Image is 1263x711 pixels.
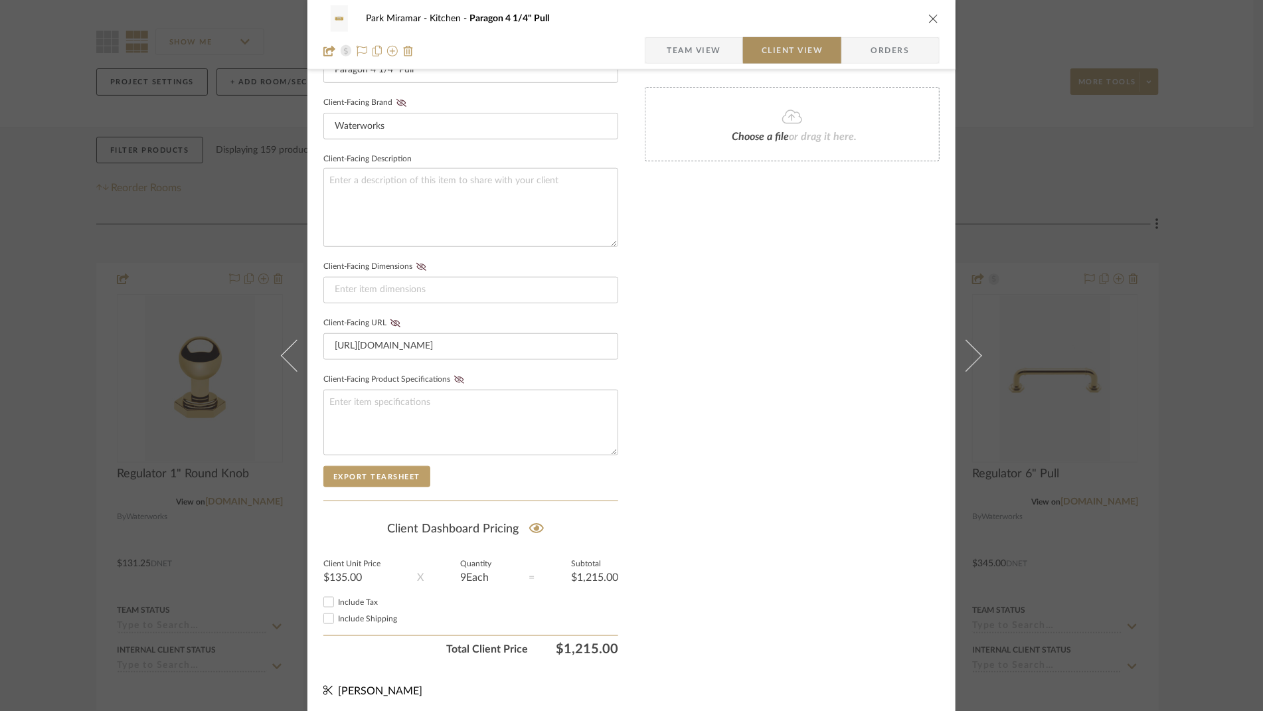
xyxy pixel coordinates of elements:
[323,98,410,108] label: Client-Facing Brand
[323,333,618,360] input: Enter item URL
[528,641,618,657] span: $1,215.00
[857,37,924,64] span: Orders
[323,262,430,272] label: Client-Facing Dimensions
[323,56,618,83] input: Enter Client-Facing Item Name
[571,561,618,568] label: Subtotal
[323,514,618,545] div: Client Dashboard Pricing
[323,113,618,139] input: Enter Client-Facing Brand
[323,641,528,657] span: Total Client Price
[461,561,492,568] label: Quantity
[323,572,380,583] div: $135.00
[417,570,424,586] div: X
[392,98,410,108] button: Client-Facing Brand
[571,572,618,583] div: $1,215.00
[338,686,422,696] span: [PERSON_NAME]
[789,131,857,142] span: or drag it here.
[762,37,823,64] span: Client View
[323,561,380,568] label: Client Unit Price
[529,570,535,586] div: =
[412,262,430,272] button: Client-Facing Dimensions
[386,319,404,328] button: Client-Facing URL
[450,375,468,384] button: Client-Facing Product Specifications
[430,14,469,23] span: Kitchen
[323,466,430,487] button: Export Tearsheet
[928,13,940,25] button: close
[323,375,468,384] label: Client-Facing Product Specifications
[732,131,789,142] span: Choose a file
[323,156,412,163] label: Client-Facing Description
[469,14,549,23] span: Paragon 4 1/4" Pull
[338,615,397,623] span: Include Shipping
[323,5,355,32] img: e5b70a35-a017-4dd2-9eb1-e4f601d80bed_48x40.jpg
[461,572,492,583] div: 9 Each
[323,319,404,328] label: Client-Facing URL
[667,37,721,64] span: Team View
[366,14,430,23] span: Park Miramar
[323,277,618,303] input: Enter item dimensions
[403,46,414,56] img: Remove from project
[338,598,378,606] span: Include Tax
